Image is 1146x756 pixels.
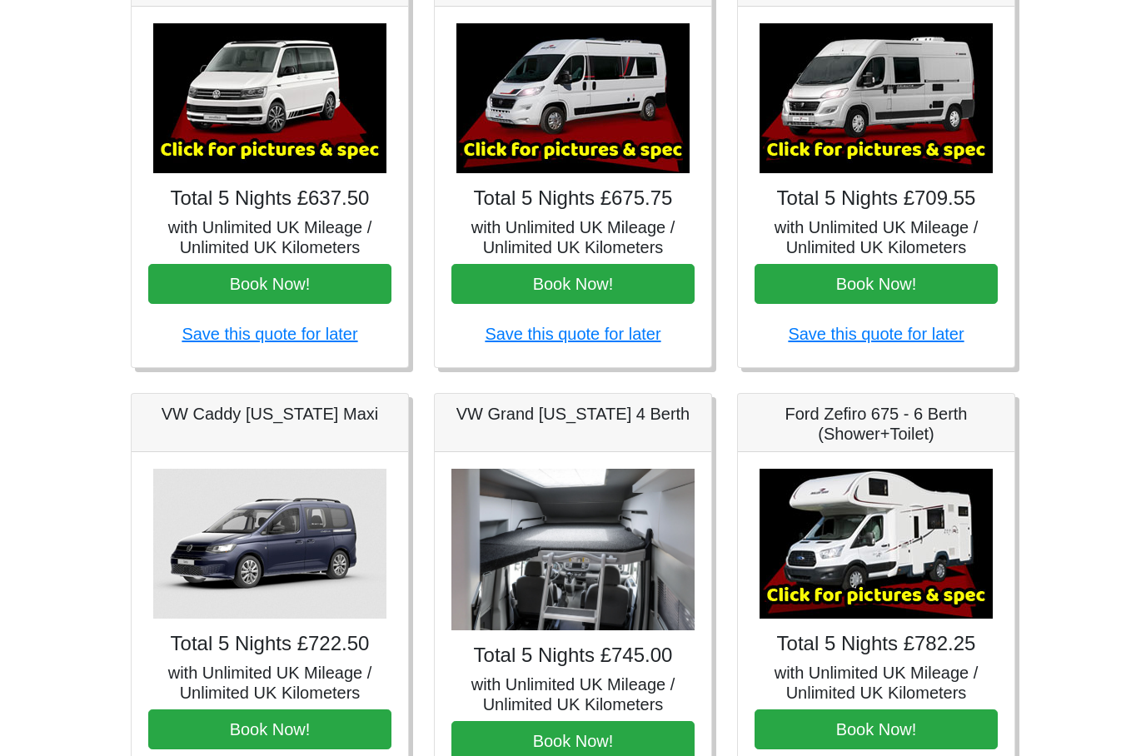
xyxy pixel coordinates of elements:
[148,405,391,425] h5: VW Caddy [US_STATE] Maxi
[451,470,695,632] img: VW Grand California 4 Berth
[755,664,998,704] h5: with Unlimited UK Mileage / Unlimited UK Kilometers
[153,470,386,619] img: VW Caddy California Maxi
[148,710,391,750] button: Book Now!
[182,326,357,344] a: Save this quote for later
[148,187,391,211] h4: Total 5 Nights £637.50
[148,218,391,258] h5: with Unlimited UK Mileage / Unlimited UK Kilometers
[755,187,998,211] h4: Total 5 Nights £709.55
[148,265,391,305] button: Book Now!
[456,24,690,174] img: Auto-Trail Expedition 66 - 2 Berth (Shower+Toilet)
[755,218,998,258] h5: with Unlimited UK Mileage / Unlimited UK Kilometers
[755,633,998,657] h4: Total 5 Nights £782.25
[755,405,998,445] h5: Ford Zefiro 675 - 6 Berth (Shower+Toilet)
[451,675,695,715] h5: with Unlimited UK Mileage / Unlimited UK Kilometers
[148,664,391,704] h5: with Unlimited UK Mileage / Unlimited UK Kilometers
[485,326,660,344] a: Save this quote for later
[451,218,695,258] h5: with Unlimited UK Mileage / Unlimited UK Kilometers
[148,633,391,657] h4: Total 5 Nights £722.50
[755,710,998,750] button: Book Now!
[451,265,695,305] button: Book Now!
[760,24,993,174] img: Auto-Trail Expedition 67 - 4 Berth (Shower+Toilet)
[451,644,695,669] h4: Total 5 Nights £745.00
[451,405,695,425] h5: VW Grand [US_STATE] 4 Berth
[451,187,695,211] h4: Total 5 Nights £675.75
[755,265,998,305] button: Book Now!
[788,326,964,344] a: Save this quote for later
[153,24,386,174] img: VW California Ocean T6.1 (Auto, Awning)
[760,470,993,619] img: Ford Zefiro 675 - 6 Berth (Shower+Toilet)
